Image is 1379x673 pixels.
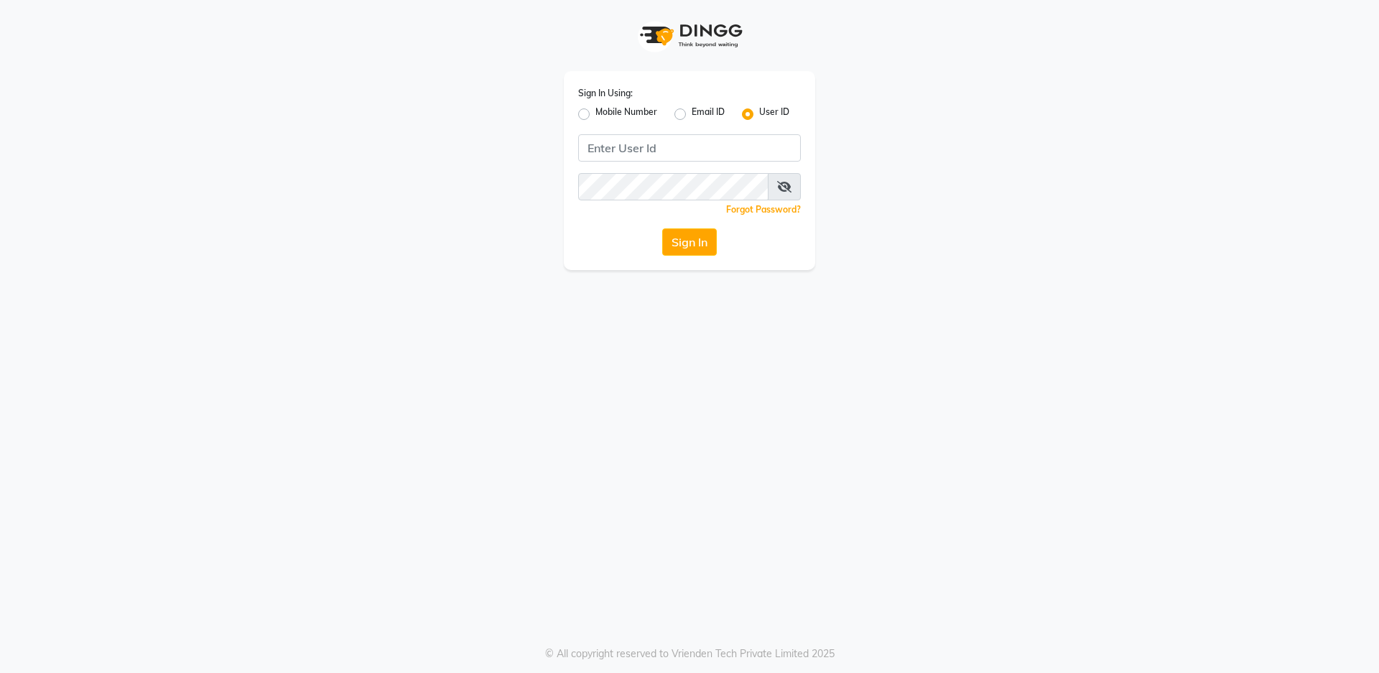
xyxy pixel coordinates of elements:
label: Sign In Using: [578,87,633,100]
label: Email ID [692,106,725,123]
label: User ID [759,106,789,123]
a: Forgot Password? [726,204,801,215]
input: Username [578,173,769,200]
img: logo1.svg [632,14,747,57]
input: Username [578,134,801,162]
label: Mobile Number [595,106,657,123]
button: Sign In [662,228,717,256]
